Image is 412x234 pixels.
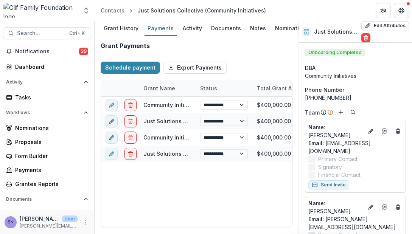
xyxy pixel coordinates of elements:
button: Edit [366,203,375,212]
span: Search... [17,30,65,37]
button: Open Workflows [3,107,91,119]
div: Form Builder [15,152,85,160]
button: delete [124,99,137,111]
div: [PHONE_NUMBER] [305,94,406,102]
a: Just Solutions Collective [143,118,210,124]
button: Export Payments [163,62,227,74]
button: Schedule payment [101,62,160,74]
button: Notifications39 [3,45,91,57]
a: Form Builder [3,150,91,162]
span: Documents [6,197,81,202]
div: Nominations [15,124,85,132]
span: Name : [308,200,325,206]
button: delete [124,148,137,160]
div: Grant History [101,23,141,34]
span: Email: [308,216,324,222]
a: Document Templates [3,208,91,221]
a: Just Solutions Collective [143,150,210,157]
div: Payments [15,166,85,174]
button: edit [106,115,118,127]
a: Community Initiatives - 2025 - BIO Grant Application [143,102,282,108]
a: Email: [PERSON_NAME][EMAIL_ADDRESS][DOMAIN_NAME] [308,215,403,231]
div: $400,000.00 [252,97,309,113]
button: Edit [366,127,375,136]
a: Name: [PERSON_NAME] [308,123,363,139]
button: Search [348,108,358,117]
div: Status [196,84,222,92]
a: Contacts [98,5,127,16]
p: User [62,215,78,222]
a: Grantee Reports [3,178,91,190]
button: edit [106,148,118,160]
span: Name : [308,124,325,130]
a: Go to contact [378,201,390,213]
a: Payments [145,21,177,36]
a: Email: [EMAIL_ADDRESS][DOMAIN_NAME] [308,139,403,155]
div: $400,000.00 [252,113,309,129]
div: Community Initiatives [305,72,406,80]
a: Payments [3,164,91,176]
div: Proposals [15,138,85,146]
div: Payments [145,23,177,34]
div: Status [196,80,252,96]
a: Dashboard [3,60,91,73]
div: Grant Name [139,80,196,96]
button: Open Documents [3,193,91,205]
div: Tasks [15,93,85,101]
button: More [81,218,90,227]
div: Ctrl + K [68,29,86,37]
img: Clif Family Foundation logo [3,3,78,18]
div: Activity [180,23,205,34]
div: Nominations [272,23,312,34]
h2: Just Solutions Collective (Community Initiatives) [314,29,358,35]
div: Notes [247,23,269,34]
a: Notes [247,21,269,36]
h2: Grant Payments [101,42,150,50]
div: Grant Name [139,84,180,92]
span: DBA [305,64,316,72]
span: Workflows [6,110,81,115]
a: Activity [180,21,205,36]
button: delete [124,132,137,144]
p: [PERSON_NAME] <[PERSON_NAME][EMAIL_ADDRESS][DOMAIN_NAME]> [20,215,59,223]
span: Email: [308,140,324,146]
button: Deletes [393,203,403,212]
span: Notifications [15,48,79,55]
div: Grantee Reports [15,180,85,188]
button: edit [106,99,118,111]
button: Delete [361,33,370,42]
div: Total Grant Amount [252,80,309,96]
button: edit [106,132,118,144]
button: Open Activity [3,76,91,88]
button: Send Invite [308,180,349,189]
a: Tasks [3,91,91,104]
a: Community Initiatives - 2025 - BIO Grant Application [143,134,282,141]
p: [PERSON_NAME] [308,199,363,215]
span: Financial Contact [318,171,361,179]
div: Just Solutions Collective (Community Initiatives) [137,6,266,14]
button: Open entity switcher [81,3,92,18]
a: Documents [208,21,244,36]
span: Activity [6,79,81,85]
nav: breadcrumb [98,5,269,16]
button: Partners [376,3,391,18]
button: Edit Attributes [361,21,409,30]
span: Phone Number [305,86,344,94]
p: [PERSON_NAME] [308,123,363,139]
button: Add [336,108,345,117]
div: Documents [208,23,244,34]
div: Sarah Grady <sarah@cliffamilyfoundation.org> [8,220,14,225]
div: Contacts [101,6,124,14]
button: Search... [3,27,91,39]
div: Dashboard [15,63,85,71]
a: Nominations [3,122,91,134]
a: Grant History [101,21,141,36]
a: Name: [PERSON_NAME] [308,199,363,215]
span: 39 [79,48,88,55]
p: [PERSON_NAME][EMAIL_ADDRESS][DOMAIN_NAME] [20,223,78,229]
span: Primary Contact [318,155,358,163]
button: delete [124,115,137,127]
